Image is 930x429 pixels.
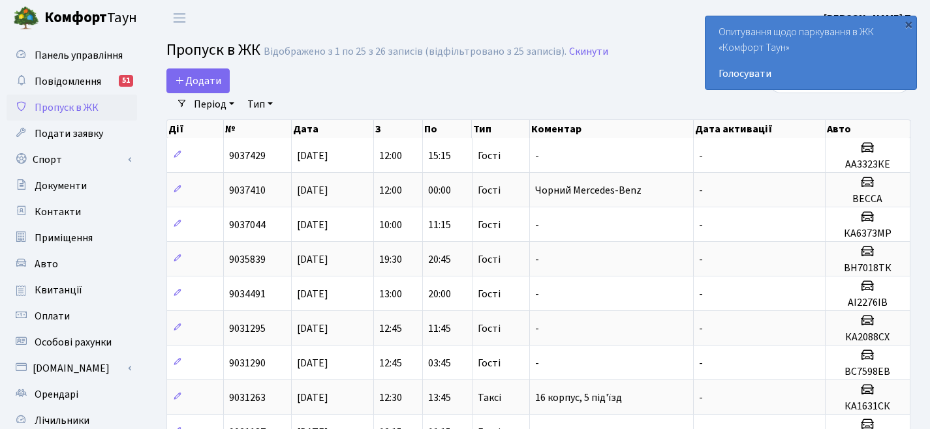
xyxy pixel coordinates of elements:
[478,323,501,334] span: Гості
[719,66,903,81] a: Голосувати
[535,252,539,267] span: -
[7,277,137,303] a: Квитанції
[699,356,703,370] span: -
[7,329,137,355] a: Особові рахунки
[831,193,905,205] h5: BECCA
[535,321,539,336] span: -
[699,391,703,405] span: -
[530,120,694,138] th: Коментар
[379,183,402,198] span: 12:00
[7,355,137,381] a: [DOMAIN_NAME]
[535,183,642,198] span: Чорний Mercedes-Benz
[35,413,89,428] span: Лічильники
[824,10,914,26] a: [PERSON_NAME] П.
[35,126,103,141] span: Подати заявку
[7,251,137,277] a: Авто
[229,149,266,163] span: 9037429
[699,183,703,198] span: -
[44,7,107,28] b: Комфорт
[569,46,608,58] a: Скинути
[163,7,196,29] button: Переключити навігацію
[428,356,451,370] span: 03:45
[166,68,230,93] a: Додати
[44,7,137,29] span: Таун
[242,93,278,115] a: Тип
[7,381,137,407] a: Орендарі
[379,252,402,267] span: 19:30
[478,358,501,368] span: Гості
[428,252,451,267] span: 20:45
[13,5,39,31] img: logo.png
[831,297,905,309] h5: АІ2276ІВ
[297,321,328,336] span: [DATE]
[902,18,915,31] div: ×
[35,231,93,245] span: Приміщення
[229,252,266,267] span: 9035839
[705,16,916,89] div: Опитування щодо паркування в ЖК «Комфорт Таун»
[229,391,266,405] span: 9031263
[831,366,905,378] h5: ВС7598ЕВ
[7,95,137,121] a: Пропуск в ЖК
[264,46,566,58] div: Відображено з 1 по 25 з 26 записів (відфільтровано з 25 записів).
[224,120,292,138] th: №
[699,287,703,301] span: -
[229,287,266,301] span: 9034491
[478,220,501,230] span: Гості
[699,149,703,163] span: -
[35,283,82,297] span: Квитанції
[35,335,112,349] span: Особові рахунки
[694,120,826,138] th: Дата активації
[297,149,328,163] span: [DATE]
[428,391,451,405] span: 13:45
[478,185,501,196] span: Гості
[35,74,101,89] span: Повідомлення
[119,75,133,87] div: 51
[7,147,137,173] a: Спорт
[535,391,622,405] span: 16 корпус, 5 під'їзд
[478,289,501,299] span: Гості
[167,120,224,138] th: Дії
[297,252,328,267] span: [DATE]
[478,254,501,265] span: Гості
[428,218,451,232] span: 11:15
[374,120,423,138] th: З
[229,356,266,370] span: 9031290
[699,218,703,232] span: -
[292,120,374,138] th: Дата
[379,218,402,232] span: 10:00
[379,391,402,405] span: 12:30
[7,303,137,329] a: Оплати
[826,120,910,138] th: Авто
[297,183,328,198] span: [DATE]
[35,309,70,323] span: Оплати
[7,173,137,199] a: Документи
[699,252,703,267] span: -
[189,93,240,115] a: Період
[35,48,123,63] span: Панель управління
[297,391,328,405] span: [DATE]
[535,149,539,163] span: -
[297,287,328,301] span: [DATE]
[229,183,266,198] span: 9037410
[831,262,905,274] h5: ВН7018ТК
[428,287,451,301] span: 20:00
[35,100,99,115] span: Пропуск в ЖК
[535,356,539,370] span: -
[472,120,530,138] th: Тип
[379,287,402,301] span: 13:00
[379,321,402,336] span: 12:45
[831,228,905,240] h5: КА6373МР
[831,400,905,413] h5: КА1631СК
[7,199,137,225] a: Контакти
[35,179,87,193] span: Документи
[35,257,58,271] span: Авто
[379,356,402,370] span: 12:45
[478,151,501,161] span: Гості
[166,38,260,61] span: Пропуск в ЖК
[428,149,451,163] span: 15:15
[423,120,472,138] th: По
[297,218,328,232] span: [DATE]
[35,205,81,219] span: Контакти
[7,68,137,95] a: Повідомлення51
[428,321,451,336] span: 11:45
